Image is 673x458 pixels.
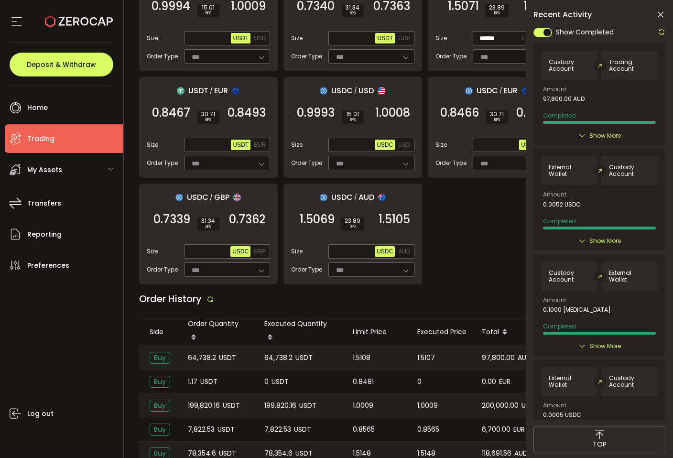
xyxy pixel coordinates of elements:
span: 1.5069 [300,215,335,224]
span: Order Type [291,159,322,167]
span: 7,822.53 [188,424,215,435]
span: 0.7362 [229,215,266,224]
span: 0.7340 [297,1,335,11]
span: USDT [233,142,249,148]
i: BPS [201,117,216,123]
button: USDC [375,246,395,257]
span: GBP [254,248,266,255]
span: TOP [593,439,607,449]
span: 0 [417,376,422,387]
img: usd_portfolio.svg [378,87,385,95]
span: USD [254,35,266,42]
span: USDT [200,376,217,387]
span: EUR [504,85,518,97]
i: BPS [490,117,504,123]
button: GBP [396,33,412,44]
span: Buy [150,376,170,388]
em: / [499,87,502,95]
span: Trading Account [609,59,650,72]
span: 30.71 [490,111,504,117]
span: Amount [543,403,566,408]
div: Executed Price [410,327,474,338]
span: Show More [589,236,621,246]
span: 1.0009 [231,1,266,11]
span: USDC [331,85,353,97]
span: External Wallet [549,375,590,388]
button: Deposit & Withdraw [10,53,113,76]
span: 0.8481 [353,376,374,387]
span: 31.34 [346,5,360,11]
span: 31.34 [201,218,216,224]
span: 1.17 [188,376,197,387]
span: Size [147,141,158,149]
span: Order Type [147,159,178,167]
span: 1.5107 [523,1,554,11]
span: USDT [295,352,313,363]
span: Recent Activity [533,11,592,19]
span: USDT [377,35,393,42]
iframe: Chat Widget [625,412,673,458]
span: 0.9993 [297,108,335,118]
span: EUR [513,424,525,435]
div: Executed Quantity [257,318,345,346]
button: USD [252,33,268,44]
span: Home [27,101,48,115]
em: / [210,87,213,95]
span: 199,820.16 [264,400,296,411]
button: USDT [375,33,395,44]
span: USDC [521,142,537,148]
i: BPS [201,11,216,16]
i: BPS [346,11,360,16]
span: 1.0009 [417,400,438,411]
span: Order Type [147,265,178,274]
span: Size [291,34,303,43]
span: 1.5108 [353,352,370,363]
span: 0.0052 USDC [543,201,581,208]
span: 64,738.2 [188,352,216,363]
span: Show More [589,341,621,351]
span: External Wallet [549,164,590,177]
i: BPS [345,224,360,229]
span: 6,700.00 [482,424,510,435]
span: 1.5071 [448,1,479,11]
span: Custody Account [549,270,590,283]
img: eur_portfolio.svg [521,87,529,95]
span: Show Completed [556,27,614,37]
span: USDT [217,424,235,435]
span: AUD [398,248,410,255]
span: USDT [233,35,249,42]
span: 0.0005 USDC [543,412,581,418]
span: Size [147,247,158,256]
span: Preferences [27,259,69,273]
button: USDC [519,140,539,150]
img: usdc_portfolio.svg [465,87,473,95]
span: 0.8493 [228,108,266,118]
span: USDC [377,142,393,148]
span: Order Type [435,52,467,61]
span: 30.71 [201,111,216,117]
span: Amount [543,192,566,197]
button: USDT [520,33,539,44]
span: 0.1000 [MEDICAL_DATA] [543,306,611,313]
span: 97,800.00 [482,352,515,363]
span: Completed [543,217,576,225]
div: Total [474,324,551,340]
span: Order Type [147,52,178,61]
span: Order Type [435,159,467,167]
span: 23.89 [489,5,505,11]
span: AUD [358,191,374,203]
button: USDC [375,140,395,150]
img: aud_portfolio.svg [378,194,386,201]
span: EUR [499,376,510,387]
img: eur_portfolio.svg [232,87,239,95]
span: USDT [188,85,208,97]
em: / [210,193,213,202]
button: GBP [252,246,268,257]
span: Transfers [27,196,61,210]
span: 0.8565 [353,424,375,435]
span: EUR [214,85,228,97]
em: / [354,193,357,202]
i: BPS [201,224,216,229]
span: 0.8466 [440,108,479,118]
